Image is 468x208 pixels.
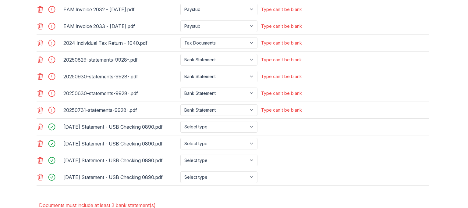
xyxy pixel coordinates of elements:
[63,156,178,165] div: [DATE] Statement - USB Checking 0890.pdf
[261,23,302,29] div: Type can't be blank
[63,105,178,115] div: 20250731-statements-9928-.pdf
[261,40,302,46] div: Type can't be blank
[63,55,178,65] div: 20250829-statements-9928-.pdf
[261,6,302,13] div: Type can't be blank
[63,21,178,31] div: EAM Invoice 2033 - [DATE].pdf
[261,107,302,113] div: Type can't be blank
[63,139,178,149] div: [DATE] Statement - USB Checking 0890.pdf
[261,57,302,63] div: Type can't be blank
[63,38,178,48] div: 2024 Individual Tax Return - 1040.pdf
[63,5,178,14] div: EAM Invoice 2032 - [DATE].pdf
[63,122,178,132] div: [DATE] Statement - USB Checking 0890.pdf
[261,90,302,96] div: Type can't be blank
[63,88,178,98] div: 20250630-statements-9928-.pdf
[63,72,178,81] div: 20250930-statements-9928-.pdf
[63,172,178,182] div: [DATE] Statement - USB Checking 0890.pdf
[261,74,302,80] div: Type can't be blank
